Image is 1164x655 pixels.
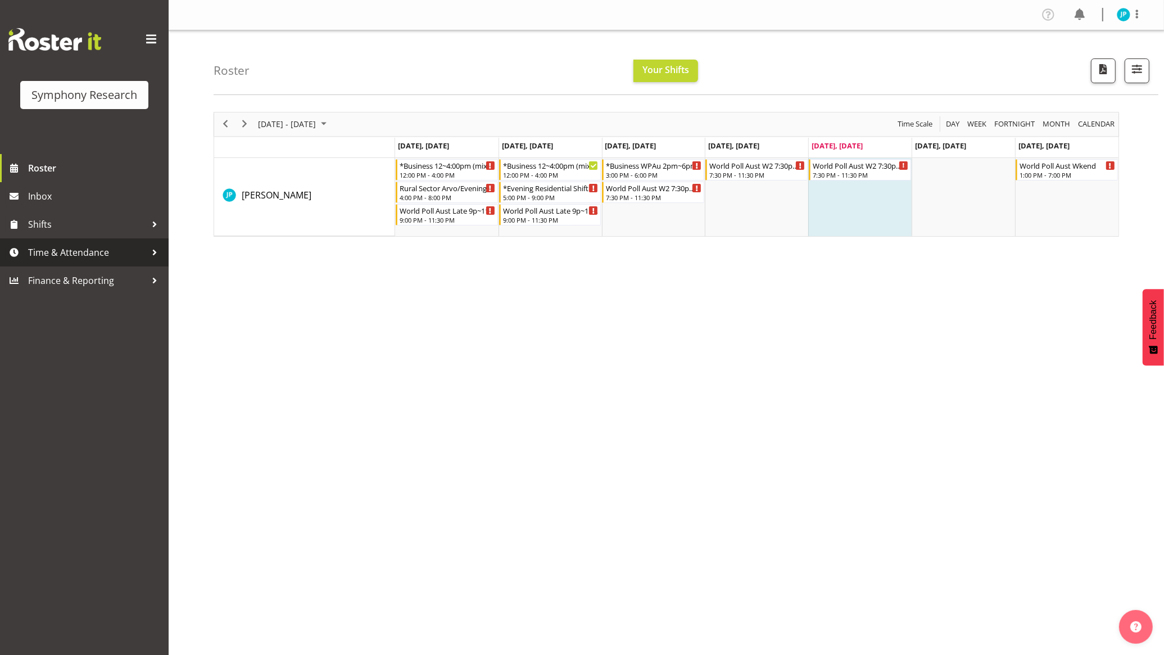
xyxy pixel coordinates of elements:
div: 7:30 PM - 11:30 PM [606,193,701,202]
a: [PERSON_NAME] [242,188,311,202]
div: World Poll Aust W2 7:30pm~11:30pm [709,160,805,171]
div: Jake Pringle"s event - *Business WPAu 2pm~6pm Begin From Wednesday, October 1, 2025 at 3:00:00 PM... [602,159,704,180]
span: [DATE], [DATE] [708,141,759,151]
div: World Poll Aust Late 9p~11:30p [503,205,599,216]
div: 9:00 PM - 11:30 PM [400,215,495,224]
button: Download a PDF of the roster according to the set date range. [1091,58,1116,83]
div: Jake Pringle"s event - World Poll Aust Wkend Begin From Sunday, October 5, 2025 at 1:00:00 PM GMT... [1016,159,1118,180]
div: Timeline Week of October 3, 2025 [214,112,1119,237]
button: Feedback - Show survey [1143,289,1164,365]
span: Feedback [1148,300,1158,340]
button: Month [1076,117,1117,131]
div: 9:00 PM - 11:30 PM [503,215,599,224]
span: Your Shifts [642,64,689,76]
img: Rosterit website logo [8,28,101,51]
h4: Roster [214,64,250,77]
div: Jake Pringle"s event - Rural Sector Arvo/Evenings Begin From Monday, September 29, 2025 at 4:00:0... [396,182,498,203]
div: *Business WPAu 2pm~6pm [606,160,701,171]
span: [DATE], [DATE] [1018,141,1070,151]
span: Time Scale [896,117,934,131]
span: [DATE], [DATE] [605,141,656,151]
div: *Business 12~4:00pm (mixed shift start times) [400,160,495,171]
div: Jake Pringle"s event - *Business 12~4:00pm (mixed shift start times) Begin From Tuesday, Septembe... [499,159,601,180]
div: Jake Pringle"s event - World Poll Aust Late 9p~11:30pm Begin From Monday, September 29, 2025 at 9... [396,204,498,225]
span: Finance & Reporting [28,272,146,289]
div: 12:00 PM - 4:00 PM [400,170,495,179]
div: Rural Sector Arvo/Evenings [400,182,495,193]
span: [PERSON_NAME] [242,189,311,201]
button: Your Shifts [633,60,698,82]
div: next period [235,112,254,136]
button: Previous [218,117,233,131]
div: 4:00 PM - 8:00 PM [400,193,495,202]
div: previous period [216,112,235,136]
div: Jake Pringle"s event - World Poll Aust W2 7:30pm~11:30pm Begin From Friday, October 3, 2025 at 7:... [809,159,911,180]
button: Time Scale [896,117,935,131]
div: Sep 29 - Oct 05, 2025 [254,112,333,136]
div: Jake Pringle"s event - World Poll Aust W2 7:30pm~11:30pm Begin From Wednesday, October 1, 2025 at... [602,182,704,203]
span: [DATE], [DATE] [398,141,449,151]
button: Timeline Month [1041,117,1072,131]
button: October 2025 [256,117,332,131]
td: Jake Pringle resource [214,158,395,236]
span: Roster [28,160,163,177]
div: 12:00 PM - 4:00 PM [503,170,599,179]
img: jake-pringle11873.jpg [1117,8,1130,21]
span: Inbox [28,188,163,205]
span: [DATE], [DATE] [812,141,863,151]
div: World Poll Aust W2 7:30pm~11:30pm [606,182,701,193]
div: 1:00 PM - 7:00 PM [1020,170,1115,179]
span: calendar [1077,117,1116,131]
span: Week [966,117,988,131]
div: *Business 12~4:00pm (mixed shift start times) [503,160,599,171]
span: Fortnight [993,117,1036,131]
div: 5:00 PM - 9:00 PM [503,193,599,202]
button: Timeline Week [966,117,989,131]
table: Timeline Week of October 3, 2025 [395,158,1118,236]
button: Next [237,117,252,131]
div: World Poll Aust Wkend [1020,160,1115,171]
span: [DATE], [DATE] [502,141,553,151]
div: World Poll Aust W2 7:30pm~11:30pm [813,160,908,171]
div: Jake Pringle"s event - World Poll Aust Late 9p~11:30p Begin From Tuesday, September 30, 2025 at 9... [499,204,601,225]
span: Day [945,117,961,131]
button: Fortnight [993,117,1037,131]
span: Time & Attendance [28,244,146,261]
div: World Poll Aust Late 9p~11:30pm [400,205,495,216]
span: Shifts [28,216,146,233]
div: Jake Pringle"s event - *Business 12~4:00pm (mixed shift start times) Begin From Monday, September... [396,159,498,180]
img: help-xxl-2.png [1130,621,1142,633]
button: Filter Shifts [1125,58,1149,83]
div: Symphony Research [31,87,137,103]
span: [DATE], [DATE] [915,141,966,151]
span: Month [1041,117,1071,131]
div: Jake Pringle"s event - World Poll Aust W2 7:30pm~11:30pm Begin From Thursday, October 2, 2025 at ... [705,159,808,180]
div: 7:30 PM - 11:30 PM [813,170,908,179]
div: 7:30 PM - 11:30 PM [709,170,805,179]
span: [DATE] - [DATE] [257,117,317,131]
div: 3:00 PM - 6:00 PM [606,170,701,179]
div: Jake Pringle"s event - *Evening Residential Shift 5-9pm Begin From Tuesday, September 30, 2025 at... [499,182,601,203]
div: *Evening Residential Shift 5-9pm [503,182,599,193]
button: Timeline Day [944,117,962,131]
